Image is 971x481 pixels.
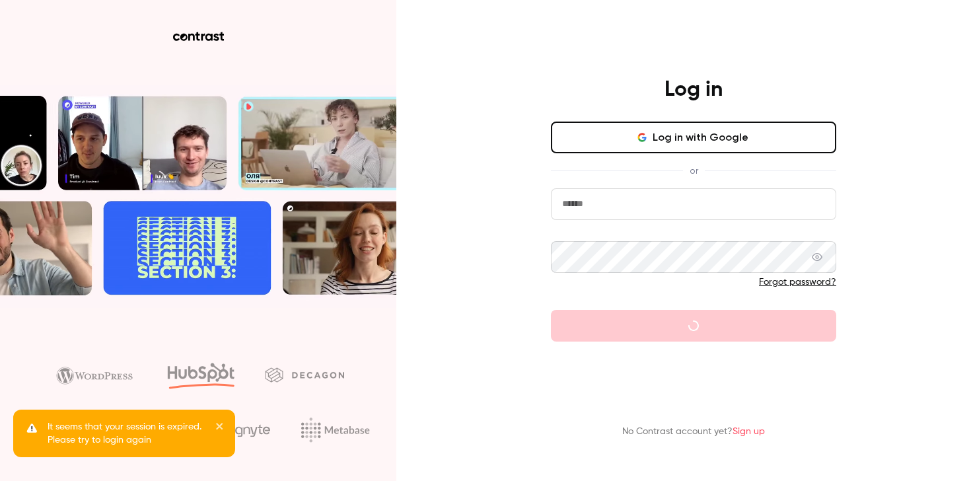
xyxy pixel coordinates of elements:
[759,277,836,287] a: Forgot password?
[683,164,705,178] span: or
[665,77,723,103] h4: Log in
[215,420,225,436] button: close
[265,367,344,382] img: decagon
[48,420,206,447] p: It seems that your session is expired. Please try to login again
[733,427,765,436] a: Sign up
[622,425,765,439] p: No Contrast account yet?
[551,122,836,153] button: Log in with Google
